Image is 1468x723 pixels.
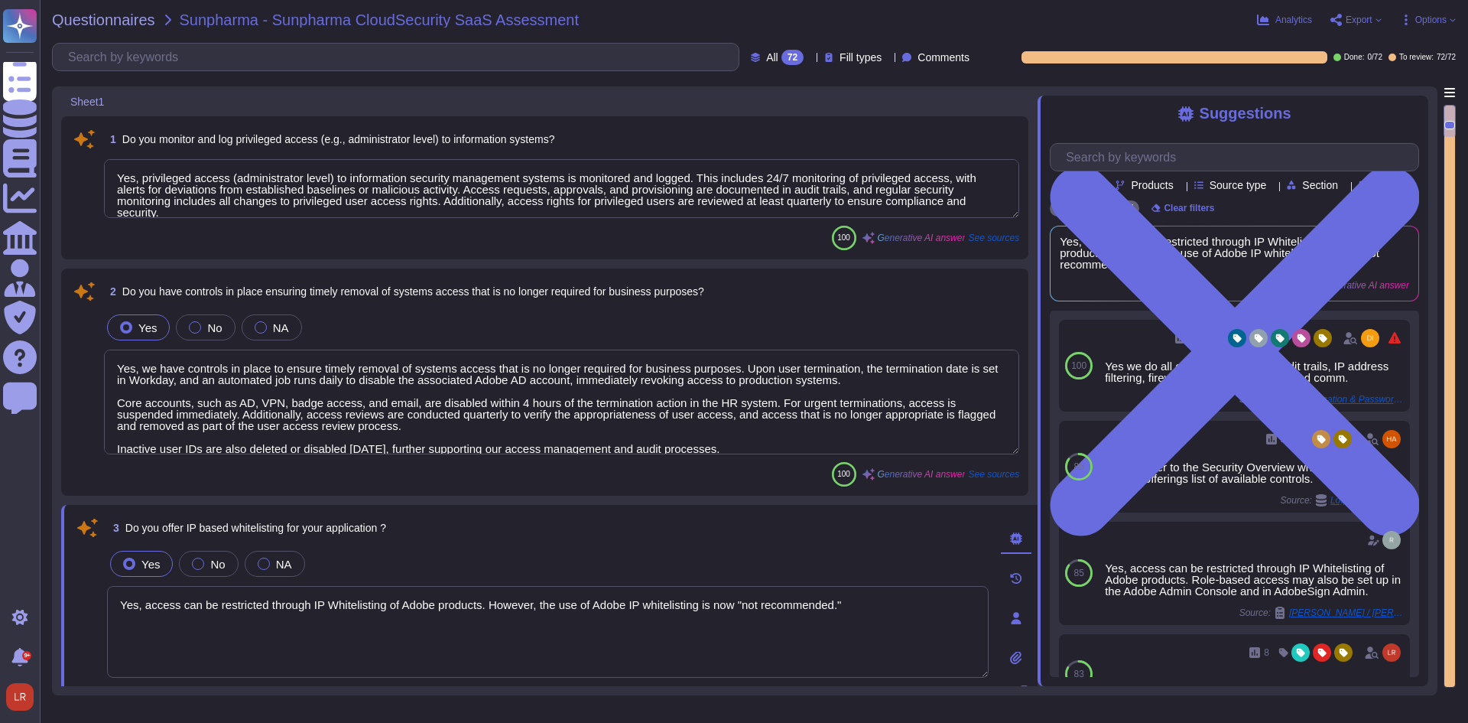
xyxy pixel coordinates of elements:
[107,523,119,533] span: 3
[1415,15,1447,24] span: Options
[766,52,778,63] span: All
[1275,15,1312,24] span: Analytics
[141,558,160,571] span: Yes
[1382,531,1401,549] img: user
[1382,430,1401,448] img: user
[276,558,292,571] span: NA
[1073,462,1083,471] span: 85
[837,233,850,242] span: 100
[1367,54,1382,61] span: 0 / 72
[1399,54,1434,61] span: To review:
[122,133,555,145] span: Do you monitor and log privileged access (e.g., administrator level) to information systems?
[207,321,222,334] span: No
[917,52,969,63] span: Comments
[1020,686,1028,696] span: 0
[104,350,1019,454] textarea: Yes, we have controls in place to ensure timely removal of systems access that is no longer requi...
[1382,643,1401,662] img: user
[104,286,116,297] span: 2
[837,470,850,478] span: 100
[781,50,804,65] div: 72
[1361,329,1379,347] img: user
[1344,54,1365,61] span: Done:
[1073,568,1083,578] span: 85
[6,683,34,711] img: user
[1264,648,1269,657] span: 8
[1071,361,1086,370] span: 100
[1105,675,1404,686] div: No
[180,12,580,28] span: Sunpharma - Sunpharma CloudSecurity SaaS Assessment
[210,558,225,571] span: No
[1073,669,1083,679] span: 83
[104,159,1019,218] textarea: Yes, privileged access (administrator level) to information security management systems is monito...
[1437,54,1456,61] span: 72 / 72
[878,470,966,479] span: Generative AI answer
[138,321,157,334] span: Yes
[125,522,386,534] span: Do you offer IP based whitelisting for your application ?
[968,233,1019,243] span: See sources
[104,134,116,145] span: 1
[107,586,989,678] textarea: Yes, access can be restricted through IP Whitelisting of Adobe products. However, the use of Adob...
[878,233,966,243] span: Generative AI answer
[3,680,44,714] button: user
[52,12,155,28] span: Questionnaires
[1239,607,1404,619] span: Source:
[1346,15,1372,24] span: Export
[840,52,882,63] span: Fill types
[1257,14,1312,26] button: Analytics
[1058,144,1418,171] input: Search by keywords
[968,470,1019,479] span: See sources
[273,321,289,334] span: NA
[1289,608,1404,617] span: [PERSON_NAME] / [PERSON_NAME] Security Questionnaire
[60,44,739,70] input: Search by keywords
[70,96,104,107] span: Sheet1
[22,651,31,660] div: 9+
[122,285,704,298] span: Do you have controls in place ensuring timely removal of systems access that is no longer require...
